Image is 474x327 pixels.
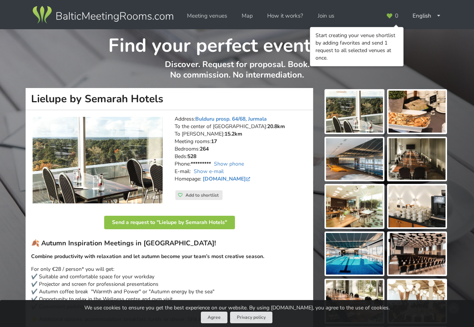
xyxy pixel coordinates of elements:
[31,4,175,25] img: Baltic Meeting Rooms
[33,117,163,204] img: Hotel | Jurmala | Lielupe by Semarah Hotels
[211,138,217,145] strong: 17
[31,266,308,311] p: For only €28 / person* you will get: ✔️ Suitable and comfortable space for your workday ✔️ Projec...
[389,280,446,322] img: Lielupe by Semarah Hotels | Jurmala | Event place - gallery picture
[182,9,232,23] a: Meeting venues
[33,117,163,204] a: Hotel | Jurmala | Lielupe by Semarah Hotels 1 / 45
[195,115,267,122] a: Bulduru prosp. 64/68, Jurmala
[31,253,264,260] strong: Combine productivity with relaxation and let autumn become your team’s most creative season.
[262,9,308,23] a: How it works?
[326,185,383,227] img: Lielupe by Semarah Hotels | Jurmala | Event place - gallery picture
[326,138,383,180] img: Lielupe by Semarah Hotels | Jurmala | Event place - gallery picture
[175,115,308,190] address: Address: To the center of [GEOGRAPHIC_DATA]: To [PERSON_NAME]: Meeting rooms: Bedrooms: Beds: Pho...
[389,91,446,133] img: Lielupe by Semarah Hotels | Jurmala | Event place - gallery picture
[194,168,224,175] a: Show e-mail
[389,233,446,275] img: Lielupe by Semarah Hotels | Jurmala | Event place - gallery picture
[185,192,219,198] span: Add to shortlist
[326,91,383,133] img: Lielupe by Semarah Hotels | Jurmala | Event place - gallery picture
[26,59,448,88] p: Discover. Request for proposal. Book. No commission. No intermediation.
[224,130,242,137] strong: 15.2km
[395,13,398,19] span: 0
[214,160,244,167] a: Show phone
[313,9,339,23] a: Join us
[142,192,162,203] div: 1 / 45
[326,280,383,322] img: Lielupe by Semarah Hotels | Jurmala | Event place - gallery picture
[201,312,227,323] button: Agree
[407,9,446,23] div: English
[267,123,285,130] strong: 20.8km
[326,233,383,275] img: Lielupe by Semarah Hotels | Jurmala | Event place - gallery picture
[25,88,313,110] h1: Lielupe by Semarah Hotels
[31,239,308,248] h3: 🍂 Autumn Inspiration Meetings in [GEOGRAPHIC_DATA]!
[389,138,446,180] img: Lielupe by Semarah Hotels | Jurmala | Event place - gallery picture
[230,312,272,323] a: Privacy policy
[316,32,398,62] div: Start creating your venue shortlist by adding favorites and send 1 request to all selected venues...
[187,153,196,160] strong: 528
[389,185,446,227] img: Lielupe by Semarah Hotels | Jurmala | Event place - gallery picture
[236,9,258,23] a: Map
[104,216,235,229] button: Send a request to "Lielupe by Semarah Hotels"
[203,175,252,182] a: [DOMAIN_NAME]
[26,29,448,58] h1: Find your perfect event space
[200,145,209,152] strong: 264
